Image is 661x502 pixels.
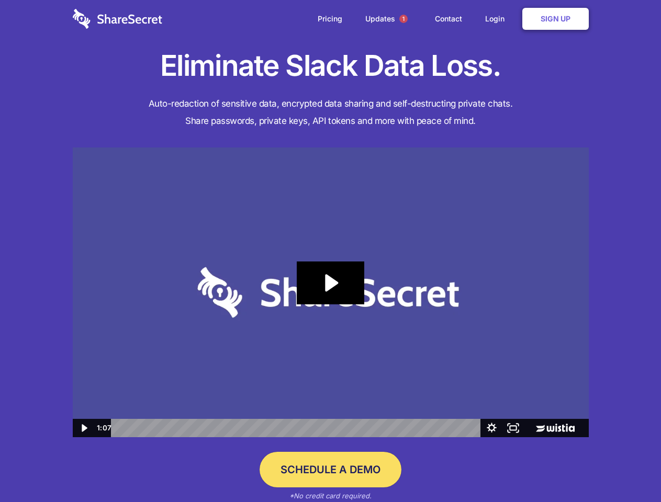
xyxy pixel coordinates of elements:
a: Pricing [307,3,353,35]
h1: Eliminate Slack Data Loss. [73,47,589,85]
h4: Auto-redaction of sensitive data, encrypted data sharing and self-destructing private chats. Shar... [73,95,589,130]
a: Contact [424,3,473,35]
img: Sharesecret [73,147,589,438]
img: logo-wordmark-white-trans-d4663122ce5f474addd5e946df7df03e33cb6a1c49d2221995e7729f52c070b2.svg [73,9,162,29]
button: Play Video [73,419,94,437]
a: Login [475,3,520,35]
iframe: Drift Widget Chat Controller [609,450,648,489]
